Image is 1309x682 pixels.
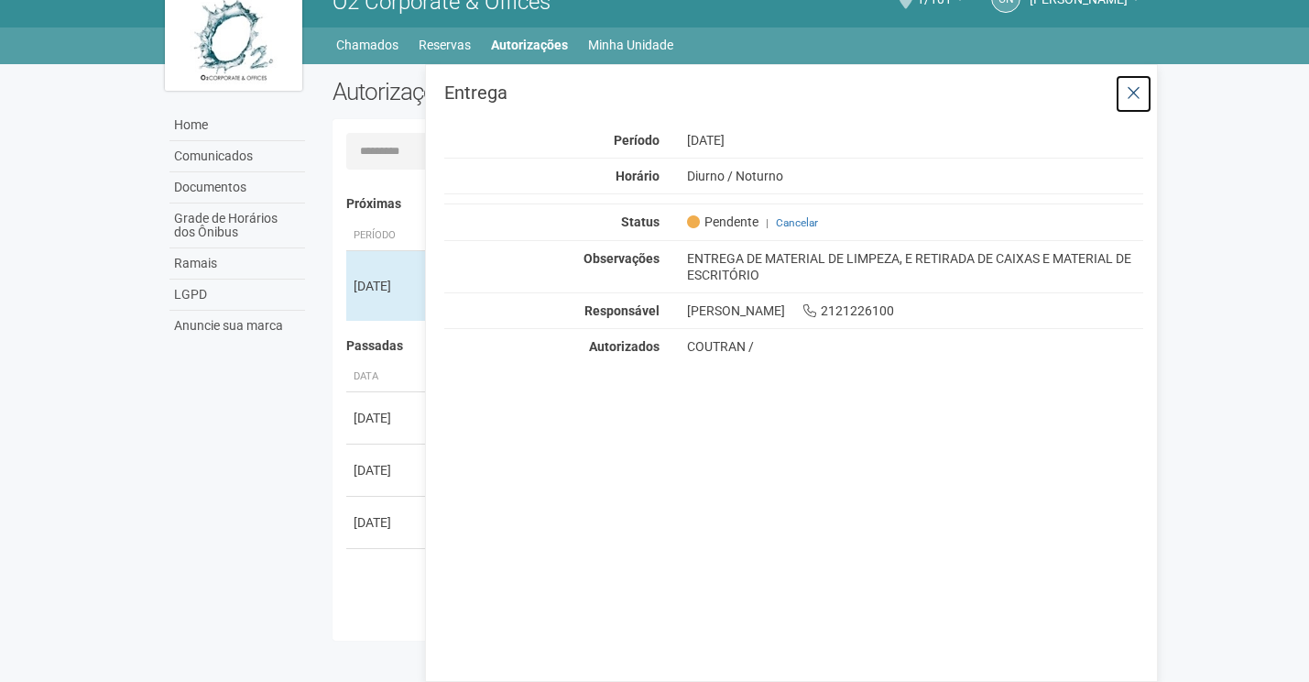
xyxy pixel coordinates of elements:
[673,250,1158,283] div: ENTREGA DE MATERIAL DE LIMPEZA, E RETIRADA DE CAIXAS E MATERIAL DE ESCRITÓRIO
[169,172,305,203] a: Documentos
[346,362,429,392] th: Data
[354,277,421,295] div: [DATE]
[169,141,305,172] a: Comunicados
[419,32,471,58] a: Reservas
[673,168,1158,184] div: Diurno / Noturno
[169,280,305,311] a: LGPD
[444,83,1143,102] h3: Entrega
[687,214,758,230] span: Pendente
[354,513,421,532] div: [DATE]
[584,303,660,318] strong: Responsável
[169,110,305,141] a: Home
[491,32,568,58] a: Autorizações
[354,409,421,427] div: [DATE]
[588,32,673,58] a: Minha Unidade
[346,339,1131,353] h4: Passadas
[346,197,1131,211] h4: Próximas
[584,251,660,266] strong: Observações
[169,203,305,248] a: Grade de Horários dos Ônibus
[673,302,1158,319] div: [PERSON_NAME] 2121226100
[169,248,305,280] a: Ramais
[621,214,660,229] strong: Status
[766,216,769,229] span: |
[616,169,660,183] strong: Horário
[169,311,305,341] a: Anuncie sua marca
[614,133,660,148] strong: Período
[776,216,818,229] a: Cancelar
[687,338,1144,355] div: COUTRAN /
[589,339,660,354] strong: Autorizados
[333,78,725,105] h2: Autorizações
[346,221,429,251] th: Período
[336,32,398,58] a: Chamados
[673,132,1158,148] div: [DATE]
[354,461,421,479] div: [DATE]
